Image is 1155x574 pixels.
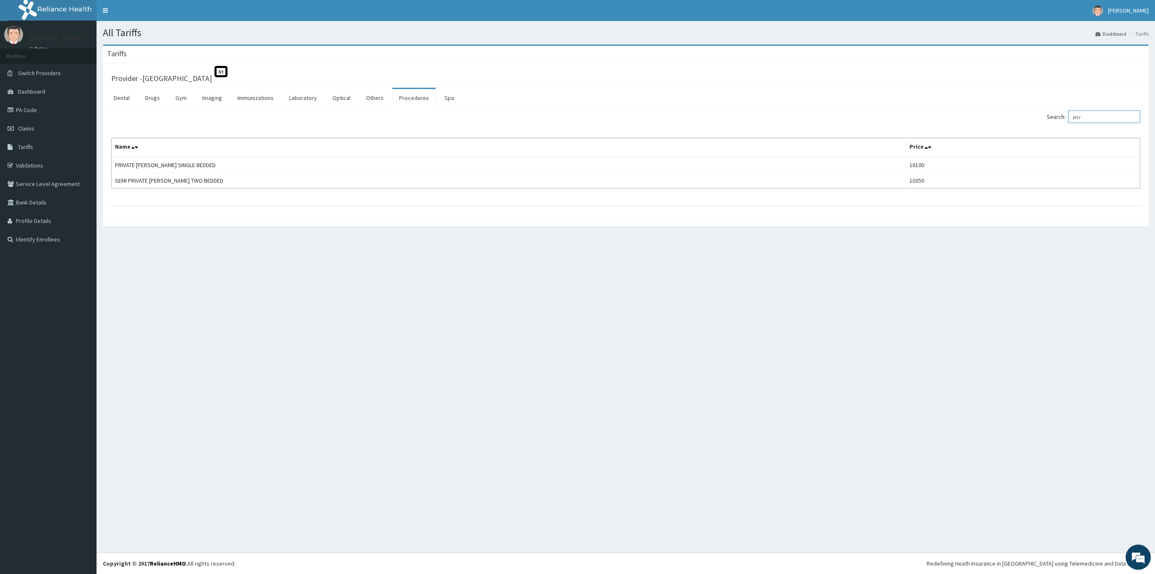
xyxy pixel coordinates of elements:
div: Redefining Heath Insurance in [GEOGRAPHIC_DATA] using Telemedicine and Data Science! [927,559,1149,568]
input: Search: [1068,110,1140,123]
label: Search: [1047,110,1140,123]
h1: All Tariffs [103,27,1149,38]
a: Optical [326,89,357,107]
strong: Copyright © 2017 . [103,560,188,567]
span: [PERSON_NAME] [1108,7,1149,14]
a: Gym [169,89,193,107]
footer: All rights reserved. [97,553,1155,574]
img: User Image [4,25,23,44]
td: 16100 [906,157,1140,173]
a: Dental [107,89,136,107]
td: SEMI PRIVATE [PERSON_NAME] TWO BEDDED [112,173,906,189]
th: Name [112,138,906,157]
span: Switch Providers [18,69,61,77]
a: Others [359,89,390,107]
span: Tariffs [18,143,33,151]
h3: Provider - [GEOGRAPHIC_DATA] [111,75,212,82]
a: Procedures [392,89,436,107]
a: RelianceHMO [150,560,186,567]
li: Tariffs [1127,30,1149,37]
span: Claims [18,125,34,132]
img: User Image [1092,5,1103,16]
a: Drugs [138,89,167,107]
h3: Tariffs [107,50,127,58]
a: Spa [438,89,461,107]
span: We're online! [49,106,116,191]
a: Immunizations [231,89,280,107]
th: Price [906,138,1140,157]
a: Imaging [196,89,229,107]
p: [PERSON_NAME] [29,34,84,42]
td: PRIVATE [PERSON_NAME] SINGLE BEDDED [112,157,906,173]
td: 10350 [906,173,1140,189]
a: Online [29,46,50,52]
div: Minimize live chat window [138,4,158,24]
textarea: Type your message and hit 'Enter' [4,229,160,259]
span: Dashboard [18,88,45,95]
a: Laboratory [282,89,324,107]
span: St [214,66,227,77]
a: Dashboard [1095,30,1126,37]
div: Chat with us now [44,47,141,58]
img: d_794563401_company_1708531726252_794563401 [16,42,34,63]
